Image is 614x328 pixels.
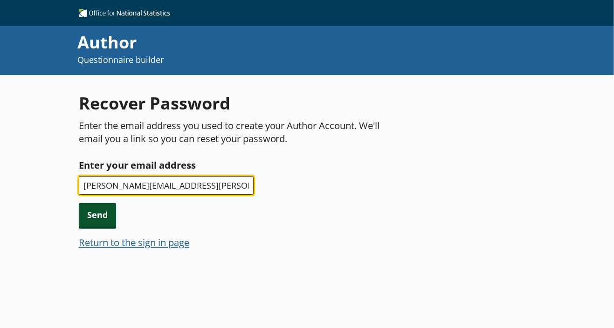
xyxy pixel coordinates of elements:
p: Enter the email address you used to create your Author Account. We'll email you a link so you can... [79,119,386,145]
div: Author [78,31,420,54]
p: Questionnaire builder [78,54,420,66]
label: Enter your email address [79,157,386,172]
button: Return to the sign in page [79,236,189,249]
button: Send [79,203,116,227]
h1: Recover Password [79,92,386,115]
